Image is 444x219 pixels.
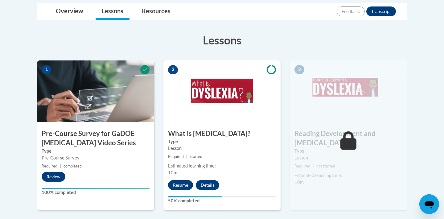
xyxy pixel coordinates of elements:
button: Review [42,172,65,182]
span: 10m [294,180,304,185]
label: Type [294,148,402,155]
img: Course Image [163,60,281,122]
span: Required [294,164,310,168]
div: Lesson [168,145,276,152]
a: Overview [50,3,89,20]
span: not started [316,164,335,168]
span: 2 [168,65,178,74]
span: | [313,164,314,168]
div: Your progress [168,196,222,197]
div: Lesson [294,155,402,161]
span: 3 [294,65,304,74]
a: Resources [136,3,177,20]
h3: Pre-Course Survey for GaDOE [MEDICAL_DATA] Video Series [37,129,154,148]
div: Estimated learning time: [294,172,402,179]
button: Feedback [337,6,365,16]
label: 50% completed [168,197,276,204]
button: Details [196,180,219,190]
label: Type [42,148,150,155]
div: Estimated learning time: [168,163,276,169]
h3: Lessons [37,32,407,48]
span: | [186,154,187,159]
span: 1 [42,65,51,74]
h3: What is [MEDICAL_DATA]? [163,129,281,138]
span: completed [64,164,82,168]
button: Transcript [366,6,396,16]
span: Required [168,154,184,159]
img: Course Image [37,60,154,122]
a: Lessons [96,3,129,20]
span: started [190,154,202,159]
span: 10m [168,170,177,175]
div: Pre-Course Survey [42,155,150,161]
span: | [60,164,61,168]
div: Your progress [42,188,150,189]
iframe: Button to launch messaging window [419,194,439,214]
span: Required [42,164,57,168]
img: Course Image [290,60,407,122]
label: 100% completed [42,189,150,196]
h3: Reading Development and [MEDICAL_DATA] [290,129,407,148]
label: Type [168,138,276,145]
button: Resume [168,180,193,190]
